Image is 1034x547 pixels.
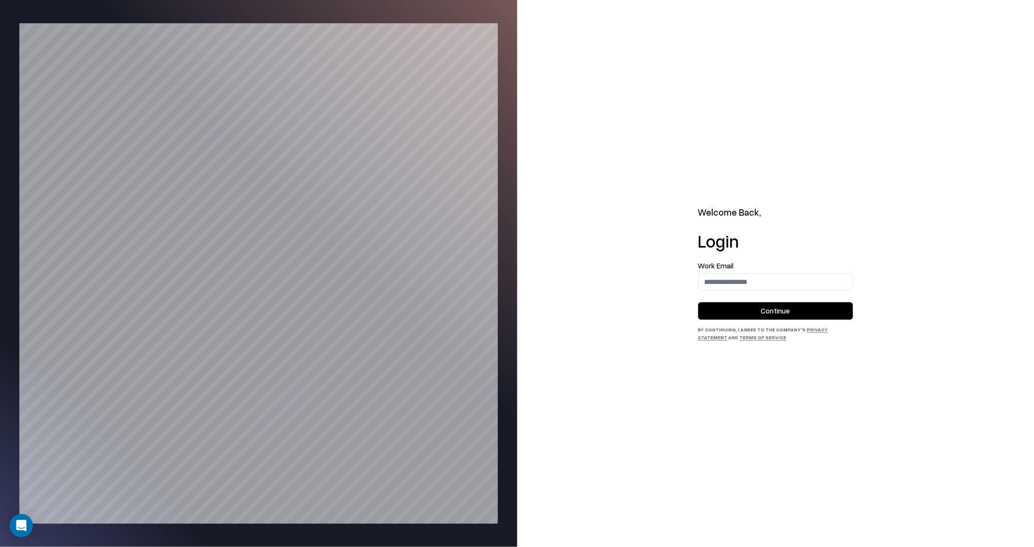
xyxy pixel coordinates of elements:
div: Open Intercom Messenger [10,514,33,537]
div: By continuing, I agree to the Company's and [698,326,853,341]
a: Privacy Statement [698,327,828,340]
label: Work Email [698,262,853,269]
h1: Login [698,231,853,250]
a: Terms of Service [740,334,787,340]
h2: Welcome Back, [698,206,853,219]
button: Continue [698,302,853,320]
